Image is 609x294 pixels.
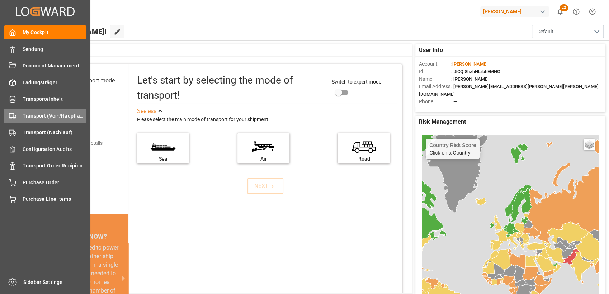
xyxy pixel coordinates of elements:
button: show 22 new notifications [552,4,568,20]
span: Id [419,68,451,75]
div: Sea [141,155,185,163]
span: Purchase Line Items [23,195,87,203]
span: Sendung [23,46,87,53]
span: My Cockpit [23,29,87,36]
span: Name [419,75,451,83]
span: Transport (Vor-/Hauptlauf) [23,112,87,120]
span: Risk Management [419,118,466,126]
div: Air [241,155,286,163]
span: : Shipper [451,106,469,112]
span: User Info [419,46,443,54]
h4: Country Risk Score [429,142,476,148]
button: Help Center [568,4,584,20]
span: Switch to expert mode [332,79,381,85]
span: Document Management [23,62,87,70]
span: Default [537,28,553,35]
span: Account [419,60,451,68]
div: Let's start by selecting the mode of transport! [137,73,325,103]
a: Transport Order Recipients [4,159,86,173]
span: 22 [560,4,568,11]
a: My Cockpit [4,25,86,39]
span: Transport Order Recipients [23,162,87,170]
span: Account Type [419,105,451,113]
span: Phone [419,98,451,105]
a: Transporteinheit [4,92,86,106]
a: Ladungsträger [4,75,86,89]
span: Email Address [419,83,451,90]
span: : t5CQI8hzhHLrbhEMHG [451,69,500,74]
div: NEXT [254,182,276,190]
button: NEXT [247,178,283,194]
div: [PERSON_NAME] [480,6,549,17]
span: : — [451,99,457,104]
span: : [451,61,488,67]
span: [PERSON_NAME] [452,61,488,67]
span: Sidebar Settings [23,279,88,286]
span: Ladungsträger [23,79,87,86]
span: Configuration Audits [23,146,87,153]
a: Purchase Order [4,175,86,189]
a: Transport (Vor-/Hauptlauf) [4,109,86,123]
a: Sendung [4,42,86,56]
div: Please select the main mode of transport for your shipment. [137,115,397,124]
span: Transport (Nachlauf) [23,129,87,136]
a: Document Management [4,59,86,73]
a: Transport (Nachlauf) [4,125,86,139]
a: Purchase Line Items [4,192,86,206]
button: open menu [532,25,604,38]
div: Road [341,155,386,163]
div: Add shipping details [58,139,103,147]
button: [PERSON_NAME] [480,5,552,18]
div: Click on a Country [429,142,476,156]
a: Layers [584,139,595,150]
div: See less [137,107,156,115]
span: Purchase Order [23,179,87,186]
span: Transporteinheit [23,95,87,103]
span: : [PERSON_NAME] [451,76,489,82]
span: : [PERSON_NAME][EMAIL_ADDRESS][PERSON_NAME][PERSON_NAME][DOMAIN_NAME] [419,84,599,97]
